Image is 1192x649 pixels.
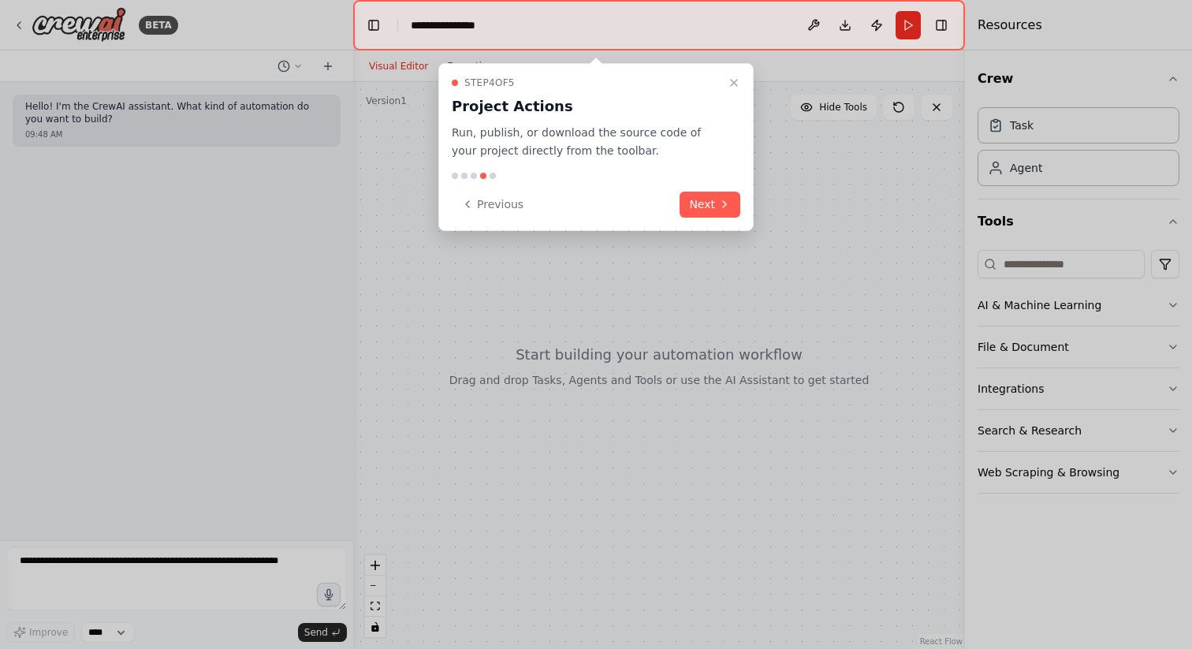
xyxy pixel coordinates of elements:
[464,76,515,89] span: Step 4 of 5
[363,14,385,36] button: Hide left sidebar
[452,124,721,160] p: Run, publish, or download the source code of your project directly from the toolbar.
[452,192,533,218] button: Previous
[725,73,743,92] button: Close walkthrough
[452,95,721,117] h3: Project Actions
[680,192,740,218] button: Next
